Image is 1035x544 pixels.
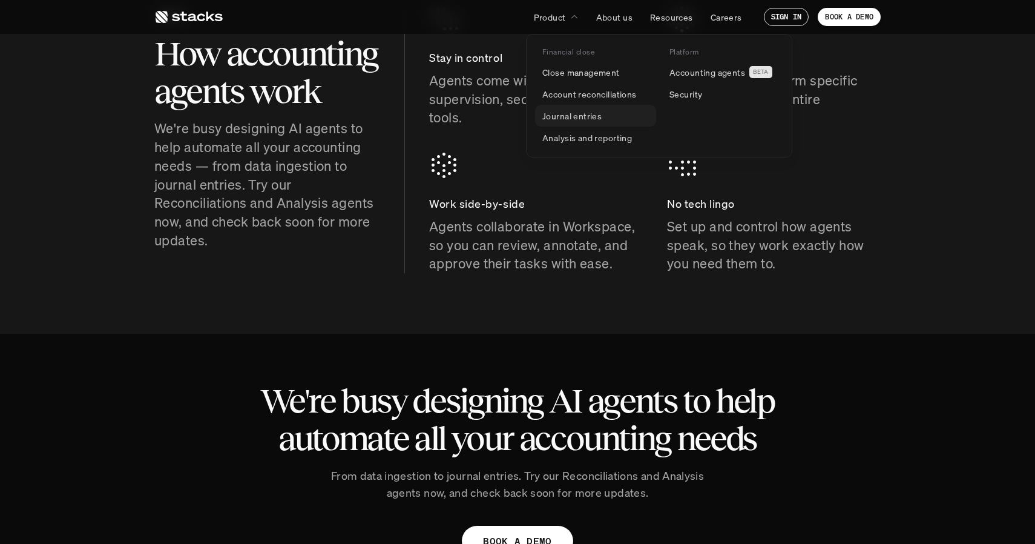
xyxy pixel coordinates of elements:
[321,467,714,502] p: From data ingestion to journal entries. Try our Reconciliations and Analysis agents now, and chec...
[650,11,693,24] p: Resources
[771,13,802,21] p: SIGN IN
[753,68,769,76] h2: BETA
[143,231,196,239] a: Privacy Policy
[662,83,783,105] a: Security
[669,88,702,101] p: Security
[703,6,749,28] a: Careers
[669,66,745,79] p: Accounting agents
[154,119,380,250] p: We're busy designing AI agents to help automate all your accounting needs — from data ingestion t...
[154,35,380,110] h2: How accounting agents work
[667,217,881,273] p: Set up and control how agents speak, so they work exactly how you need them to.
[429,195,643,213] p: Work side-by-side
[535,105,656,127] a: Journal entries
[596,11,632,24] p: About us
[662,61,783,83] a: Accounting agentsBETA
[542,131,632,144] p: Analysis and reporting
[667,195,881,213] p: No tech lingo
[589,6,640,28] a: About us
[535,127,656,148] a: Analysis and reporting
[535,83,656,105] a: Account reconciliations
[251,382,784,457] h2: We're busy designing AI agents to help automate all your accounting needs
[711,11,742,24] p: Careers
[542,66,620,79] p: Close management
[429,217,643,273] p: Agents collaborate in Workspace, so you can review, annotate, and approve their tasks with ease.
[542,88,637,101] p: Account reconciliations
[643,6,700,28] a: Resources
[542,48,594,56] p: Financial close
[764,8,809,26] a: SIGN IN
[825,13,873,21] p: BOOK A DEMO
[429,49,643,67] p: Stay in control
[429,71,643,127] p: Agents come with built-in supervision, security, and auditing tools.
[535,61,656,83] a: Close management
[542,110,602,122] p: Journal entries
[669,48,699,56] p: Platform
[534,11,566,24] p: Product
[818,8,881,26] a: BOOK A DEMO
